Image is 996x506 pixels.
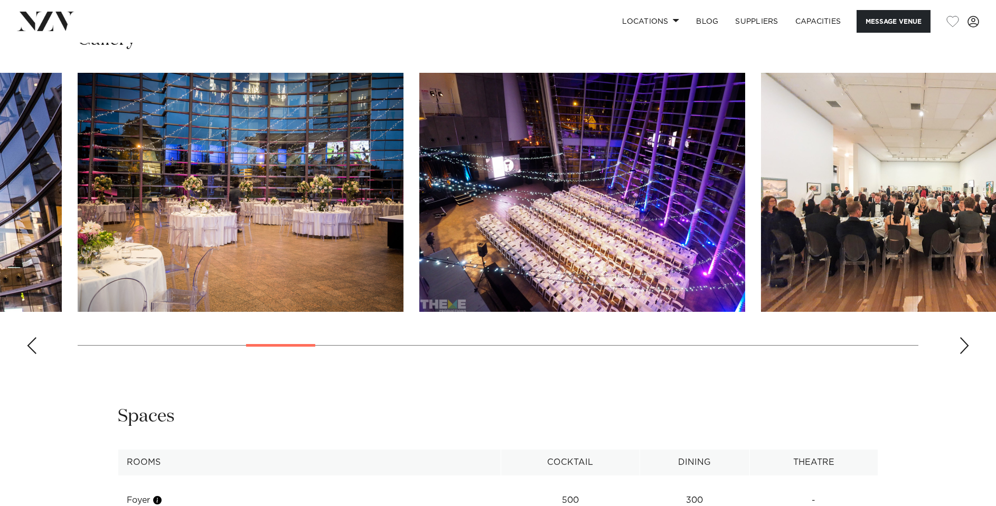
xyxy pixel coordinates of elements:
th: Rooms [118,450,501,475]
a: BLOG [688,10,727,33]
h2: Spaces [118,405,175,428]
a: SUPPLIERS [727,10,786,33]
img: nzv-logo.png [17,12,74,31]
th: Dining [640,450,749,475]
a: Locations [614,10,688,33]
a: Capacities [787,10,850,33]
swiper-slide: 7 / 30 [78,73,403,312]
th: Theatre [749,450,878,475]
swiper-slide: 8 / 30 [419,73,745,312]
button: Message Venue [857,10,931,33]
th: Cocktail [501,450,640,475]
